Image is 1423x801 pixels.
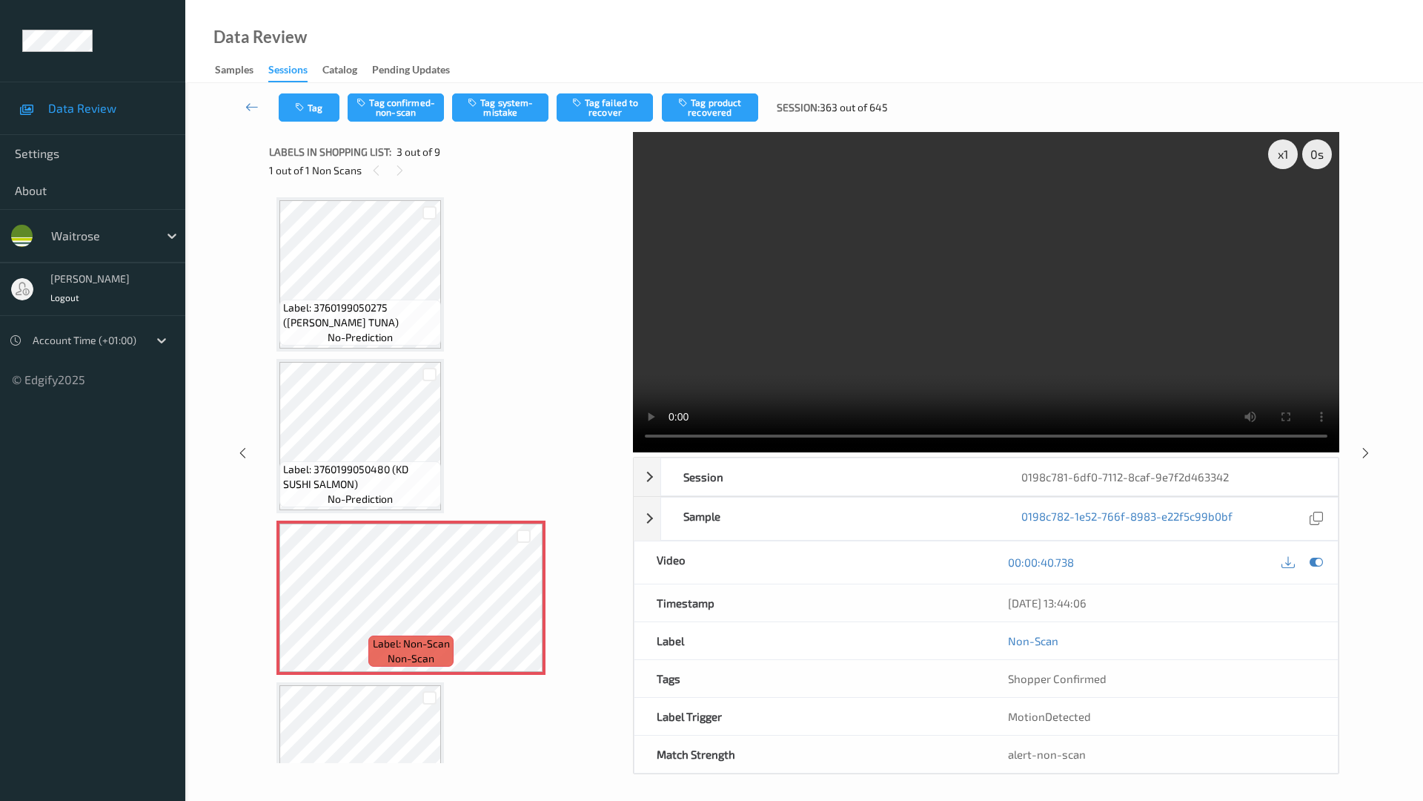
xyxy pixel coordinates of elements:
a: 00:00:40.738 [1008,555,1074,570]
span: no-prediction [328,330,393,345]
div: Catalog [322,62,357,81]
div: MotionDetected [986,698,1338,735]
span: no-prediction [328,492,393,507]
span: Label: 3760199050480 (KD SUSHI SALMON) [283,462,437,492]
div: alert-non-scan [1008,747,1316,762]
div: 1 out of 1 Non Scans [269,161,623,179]
span: 363 out of 645 [820,100,888,115]
div: Match Strength [634,736,986,773]
button: Tag [279,93,339,122]
button: Tag confirmed-non-scan [348,93,444,122]
div: Samples [215,62,253,81]
span: Label: 3760199050275 ([PERSON_NAME] TUNA) [283,300,437,330]
span: Session: [777,100,820,115]
div: Sample0198c782-1e52-766f-8983-e22f5c99b0bf [634,497,1339,541]
div: 0198c781-6df0-7112-8caf-9e7f2d463342 [999,458,1338,495]
div: Video [634,541,986,584]
div: Sample [661,498,1000,540]
div: Label [634,622,986,659]
span: Shopper Confirmed [1008,672,1107,685]
button: Tag product recovered [662,93,758,122]
span: Label: Non-Scan [373,636,450,651]
div: Data Review [213,30,307,44]
span: non-scan [388,651,434,666]
div: Pending Updates [372,62,450,81]
div: x 1 [1268,139,1298,169]
span: Labels in shopping list: [269,145,391,159]
div: Session [661,458,1000,495]
button: Tag system-mistake [452,93,548,122]
div: Session0198c781-6df0-7112-8caf-9e7f2d463342 [634,458,1339,496]
div: Sessions [268,62,308,82]
span: 3 out of 9 [397,145,440,159]
div: Label Trigger [634,698,986,735]
a: Samples [215,60,268,81]
button: Tag failed to recover [557,93,653,122]
a: 0198c782-1e52-766f-8983-e22f5c99b0bf [1021,509,1233,529]
a: Non-Scan [1008,633,1058,648]
a: Pending Updates [372,60,465,81]
div: Tags [634,660,986,697]
a: Sessions [268,60,322,82]
a: Catalog [322,60,372,81]
div: 0 s [1302,139,1332,169]
div: Timestamp [634,584,986,622]
div: [DATE] 13:44:06 [1008,596,1316,610]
